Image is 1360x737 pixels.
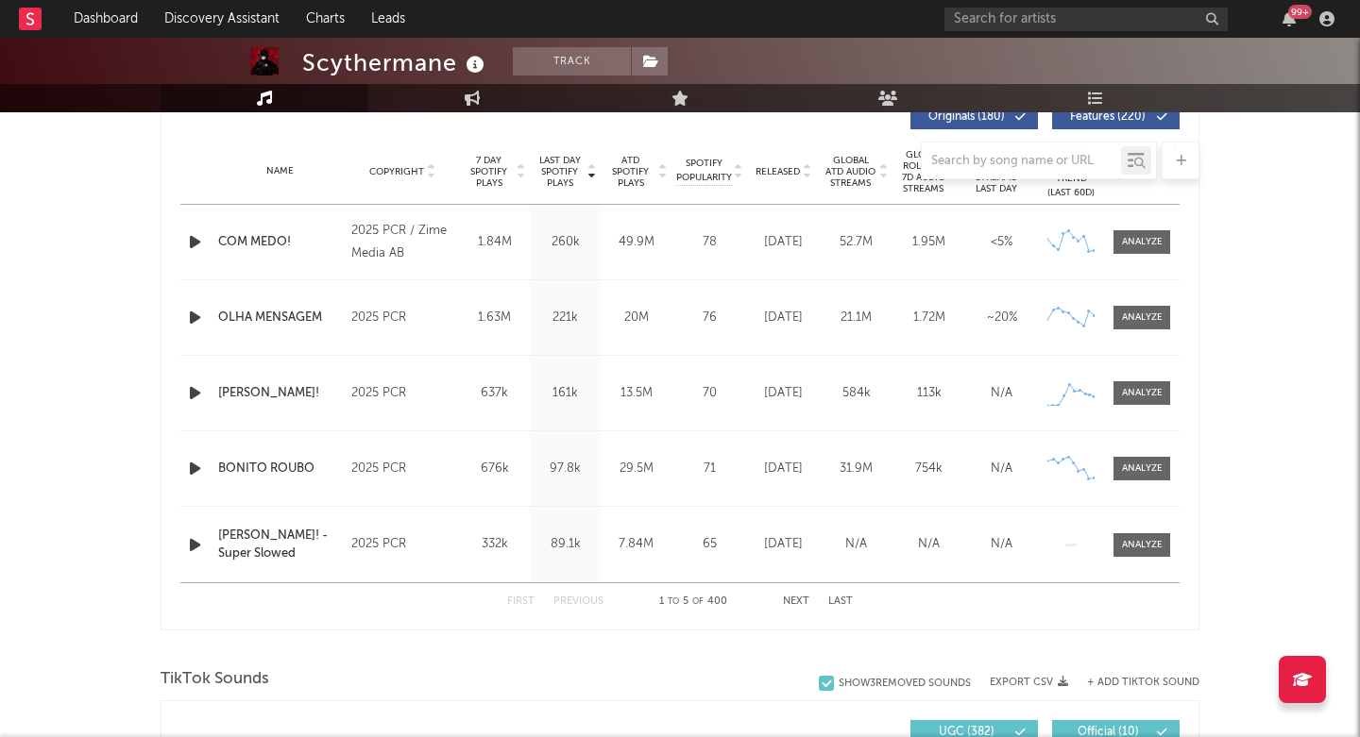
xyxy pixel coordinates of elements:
div: 1.63M [464,309,525,327]
div: ~ 20 % [970,309,1033,327]
div: 2025 PCR / Zime Media AB [351,220,454,265]
span: of [692,597,704,606]
div: 1.72M [897,309,960,327]
div: 2025 PCR [351,533,454,556]
div: 113k [897,384,960,403]
div: [DATE] [752,535,815,554]
div: 49.9M [605,233,667,252]
div: 65 [676,535,742,554]
button: Originals(180) [910,105,1038,129]
div: 637k [464,384,525,403]
div: 89.1k [535,535,596,554]
span: TikTok Sounds [161,668,269,691]
button: Next [783,596,809,607]
button: Previous [553,596,603,607]
span: Features ( 220 ) [1064,111,1151,123]
div: N/A [970,535,1033,554]
button: + Add TikTok Sound [1068,678,1199,688]
div: 99 + [1288,5,1312,19]
button: Features(220) [1052,105,1180,129]
a: OLHA MENSAGEM [218,309,342,327]
div: Show 3 Removed Sounds [839,678,971,690]
div: N/A [897,535,960,554]
div: Scythermane [302,47,489,78]
div: 584k [824,384,888,403]
div: 20M [605,309,667,327]
div: N/A [824,535,888,554]
button: + Add TikTok Sound [1087,678,1199,688]
a: [PERSON_NAME]! - Super Slowed [218,527,342,563]
div: 2025 PCR [351,307,454,329]
span: to [668,597,679,606]
a: [PERSON_NAME]! [218,384,342,403]
button: Last [828,596,853,607]
input: Search by song name or URL [922,154,1121,169]
div: 76 [676,309,742,327]
button: Export CSV [990,677,1068,688]
div: [DATE] [752,384,815,403]
div: 1.84M [464,233,525,252]
div: 29.5M [605,460,667,478]
div: 52.7M [824,233,888,252]
div: N/A [970,460,1033,478]
div: 676k [464,460,525,478]
div: N/A [970,384,1033,403]
div: 1.95M [897,233,960,252]
div: 71 [676,460,742,478]
div: 7.84M [605,535,667,554]
button: Track [513,47,631,75]
div: 13.5M [605,384,667,403]
div: 21.1M [824,309,888,327]
button: First [507,596,535,607]
div: 2025 PCR [351,382,454,405]
div: [DATE] [752,309,815,327]
div: 2025 PCR [351,458,454,480]
div: <5% [970,233,1033,252]
div: 78 [676,233,742,252]
input: Search for artists [944,8,1228,31]
div: 97.8k [535,460,596,478]
div: 1 5 400 [641,591,745,613]
div: 332k [464,535,525,554]
div: 70 [676,384,742,403]
a: COM MEDO! [218,233,342,252]
div: 221k [535,309,596,327]
div: [DATE] [752,233,815,252]
a: BONITO ROUBO [218,460,342,478]
div: [DATE] [752,460,815,478]
div: 161k [535,384,596,403]
div: 31.9M [824,460,888,478]
button: 99+ [1283,11,1296,26]
div: 754k [897,460,960,478]
span: Originals ( 180 ) [923,111,1010,123]
div: 260k [535,233,596,252]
